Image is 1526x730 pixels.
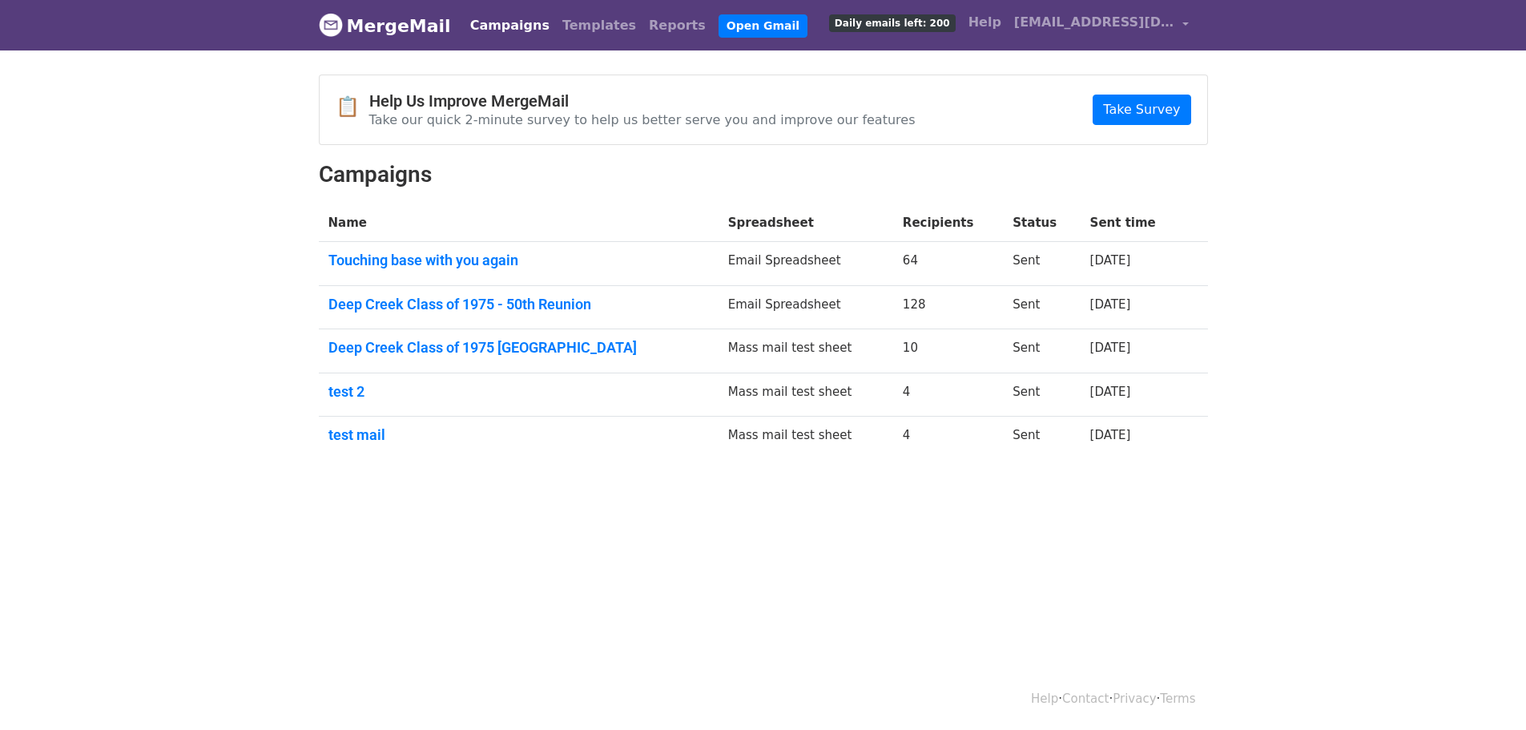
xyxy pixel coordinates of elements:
img: MergeMail logo [319,13,343,37]
a: [DATE] [1090,385,1131,399]
a: [DATE] [1090,297,1131,312]
a: Contact [1062,692,1109,706]
th: Sent time [1081,204,1185,242]
a: Reports [642,10,712,42]
a: [DATE] [1090,341,1131,355]
a: Deep Creek Class of 1975 [GEOGRAPHIC_DATA] [328,339,709,357]
a: Daily emails left: 200 [823,6,962,38]
td: Sent [1003,242,1080,286]
a: Deep Creek Class of 1975 - 50th Reunion [328,296,709,313]
td: Email Spreadsheet [719,285,893,329]
a: Campaigns [464,10,556,42]
a: [DATE] [1090,428,1131,442]
a: Touching base with you again [328,252,709,269]
th: Recipients [893,204,1003,242]
td: 64 [893,242,1003,286]
a: test 2 [328,383,709,401]
td: 4 [893,417,1003,460]
th: Spreadsheet [719,204,893,242]
td: Mass mail test sheet [719,329,893,373]
a: [DATE] [1090,253,1131,268]
a: Help [962,6,1008,38]
a: Terms [1160,692,1195,706]
td: Mass mail test sheet [719,417,893,460]
a: Help [1031,692,1058,706]
a: test mail [328,426,709,444]
a: [EMAIL_ADDRESS][DOMAIN_NAME] [1008,6,1195,44]
th: Name [319,204,719,242]
td: 128 [893,285,1003,329]
span: Daily emails left: 200 [829,14,956,32]
a: Take Survey [1093,95,1190,125]
h4: Help Us Improve MergeMail [369,91,916,111]
th: Status [1003,204,1080,242]
a: Templates [556,10,642,42]
td: 4 [893,373,1003,417]
h2: Campaigns [319,161,1208,188]
td: 10 [893,329,1003,373]
a: Open Gmail [719,14,807,38]
a: MergeMail [319,9,451,42]
span: 📋 [336,95,369,119]
a: Privacy [1113,692,1156,706]
td: Sent [1003,285,1080,329]
td: Sent [1003,373,1080,417]
td: Email Spreadsheet [719,242,893,286]
td: Sent [1003,329,1080,373]
p: Take our quick 2-minute survey to help us better serve you and improve our features [369,111,916,128]
span: [EMAIL_ADDRESS][DOMAIN_NAME] [1014,13,1174,32]
td: Sent [1003,417,1080,460]
td: Mass mail test sheet [719,373,893,417]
